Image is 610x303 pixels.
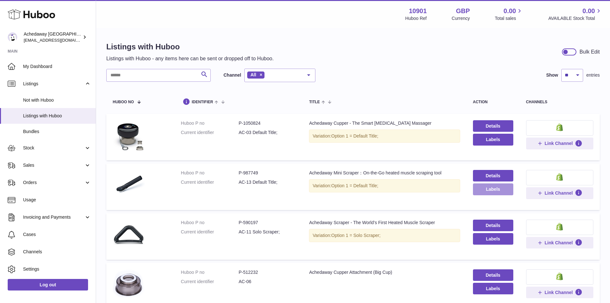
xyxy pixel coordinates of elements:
span: Settings [23,266,91,272]
span: AVAILABLE Stock Total [548,15,602,21]
div: Variation: [309,130,460,143]
dt: Current identifier [181,229,239,235]
a: Details [473,120,513,132]
span: Sales [23,162,84,168]
img: shopify-small.png [556,173,563,181]
button: Labels [473,283,513,294]
a: Details [473,220,513,231]
img: shopify-small.png [556,273,563,280]
span: entries [586,72,600,78]
label: Channel [224,72,241,78]
dd: AC-06 [239,279,296,285]
div: Huboo Ref [405,15,427,21]
img: Achedaway Mini Scraper：On-the-Go heated muscle scraping tool [113,170,145,202]
span: Listings with Huboo [23,113,91,119]
div: Currency [452,15,470,21]
a: Details [473,269,513,281]
span: Channels [23,249,91,255]
span: Option 1 = Default Title; [331,183,378,188]
div: Achedaway Cupper Attachment (Big Cup) [309,269,460,275]
span: My Dashboard [23,63,91,70]
div: Achedaway Scraper - The World’s First Heated Muscle Scraper [309,220,460,226]
dd: AC-11 Solo Scraper; [239,229,296,235]
span: Total sales [495,15,523,21]
button: Labels [473,183,513,195]
span: All [250,72,256,77]
dd: P-590197 [239,220,296,226]
dt: Huboo P no [181,170,239,176]
span: Option 1 = Solo Scraper; [331,233,381,238]
span: Invoicing and Payments [23,214,84,220]
button: Link Channel [526,287,593,298]
a: Log out [8,279,88,290]
span: [EMAIL_ADDRESS][DOMAIN_NAME] [24,38,94,43]
span: Bundles [23,129,91,135]
button: Link Channel [526,138,593,149]
strong: GBP [456,7,470,15]
h1: Listings with Huboo [106,42,274,52]
dt: Current identifier [181,279,239,285]
div: Bulk Edit [580,48,600,55]
span: Link Channel [545,190,573,196]
img: Achedaway Cupper - The Smart Cupping Therapy Massager [113,120,145,152]
dd: P-987749 [239,170,296,176]
span: Link Channel [545,290,573,295]
span: Orders [23,180,84,186]
span: Huboo no [113,100,134,104]
div: action [473,100,513,104]
span: 0.00 [504,7,516,15]
strong: 10901 [409,7,427,15]
dt: Huboo P no [181,269,239,275]
a: Details [473,170,513,181]
span: Not with Huboo [23,97,91,103]
div: channels [526,100,593,104]
div: Variation: [309,179,460,192]
dt: Current identifier [181,179,239,185]
button: Labels [473,233,513,245]
button: Link Channel [526,187,593,199]
dt: Huboo P no [181,220,239,226]
span: Link Channel [545,240,573,246]
div: Achedaway Cupper - The Smart [MEDICAL_DATA] Massager [309,120,460,126]
label: Show [546,72,558,78]
span: 0.00 [582,7,595,15]
div: Achedaway Mini Scraper：On-the-Go heated muscle scraping tool [309,170,460,176]
span: Option 1 = Default Title; [331,133,378,139]
span: Stock [23,145,84,151]
img: Achedaway Cupper Attachment (Big Cup) [113,269,145,301]
span: Link Channel [545,140,573,146]
span: Listings [23,81,84,87]
span: identifier [192,100,213,104]
span: Cases [23,231,91,238]
dd: P-512232 [239,269,296,275]
p: Listings with Huboo - any items here can be sent or dropped off to Huboo. [106,55,274,62]
img: shopify-small.png [556,123,563,131]
dd: P-1050824 [239,120,296,126]
span: title [309,100,320,104]
img: Achedaway Scraper - The World’s First Heated Muscle Scraper [113,220,145,252]
dd: AC-03 Default Title; [239,130,296,136]
div: Variation: [309,229,460,242]
button: Labels [473,134,513,145]
a: 0.00 AVAILABLE Stock Total [548,7,602,21]
button: Link Channel [526,237,593,248]
div: Achedaway [GEOGRAPHIC_DATA] [24,31,81,43]
dd: AC-13 Default Title; [239,179,296,185]
dt: Huboo P no [181,120,239,126]
span: Usage [23,197,91,203]
a: 0.00 Total sales [495,7,523,21]
img: shopify-small.png [556,223,563,231]
img: admin@newpb.co.uk [8,32,17,42]
dt: Current identifier [181,130,239,136]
